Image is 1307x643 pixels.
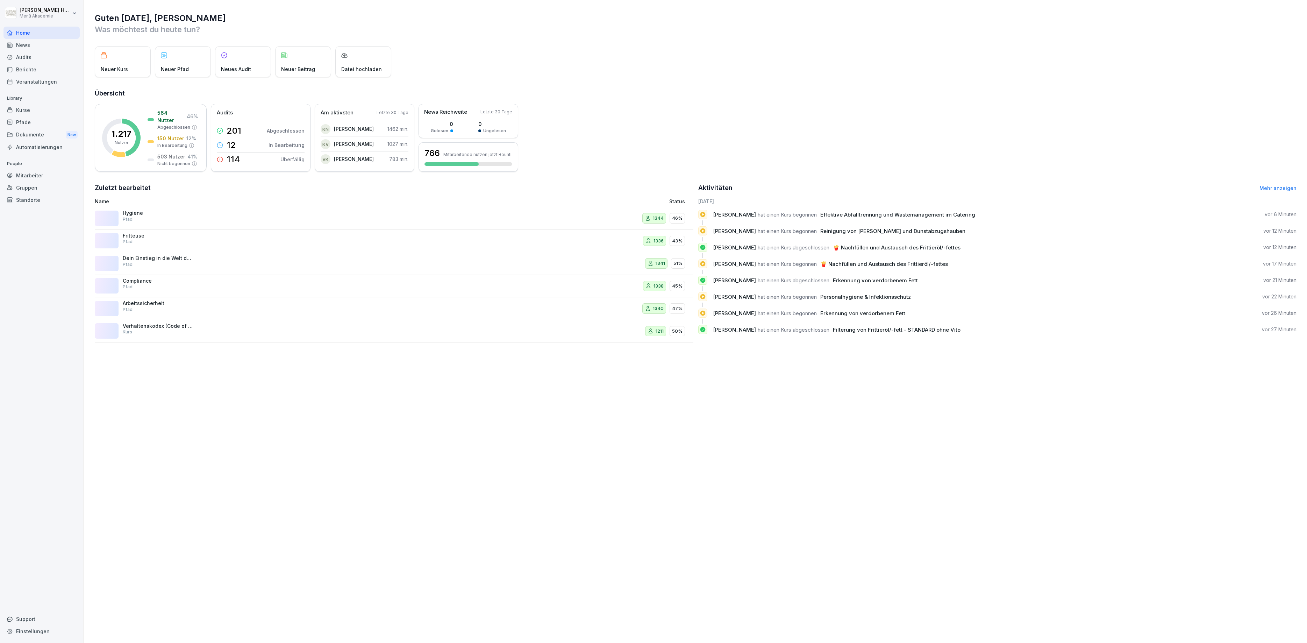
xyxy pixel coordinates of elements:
div: VK [321,154,330,164]
span: hat einen Kurs begonnen [758,228,817,234]
a: FritteusePfad133643% [95,230,693,253]
p: Arbeitssicherheit [123,300,193,306]
a: Mehr anzeigen [1259,185,1297,191]
div: New [66,131,78,139]
span: [PERSON_NAME] [713,310,756,317]
span: hat einen Kurs begonnen [758,211,817,218]
p: Kurs [123,329,132,335]
p: 1338 [653,283,664,290]
a: Einstellungen [3,625,80,637]
p: Letzte 30 Tage [480,109,512,115]
p: Audits [217,109,233,117]
p: Name [95,198,483,205]
p: 51% [673,260,683,267]
span: [PERSON_NAME] [713,294,756,300]
p: Mitarbeitende nutzen jetzt Bounti [443,152,512,157]
p: 150 Nutzer [157,135,184,142]
a: Berichte [3,63,80,76]
p: 43% [672,238,683,245]
div: KN [321,124,330,134]
p: vor 17 Minuten [1263,260,1297,267]
a: Audits [3,51,80,63]
a: Pfade [3,116,80,128]
p: [PERSON_NAME] [334,140,374,148]
p: 503 Nutzer [157,153,185,160]
span: Erkennung von verdorbenem Fett [833,277,918,284]
a: Dein Einstieg in die Welt der Menü 2000 AkademiePfad134151% [95,252,693,275]
p: 1211 [656,328,664,335]
p: 45% [672,283,683,290]
p: Letzte 30 Tage [377,109,408,116]
p: Pfad [123,239,133,245]
p: News Reichweite [424,108,467,116]
span: [PERSON_NAME] [713,277,756,284]
p: vor 22 Minuten [1262,293,1297,300]
span: 🍟 Nachfüllen und Austausch des Frittieröl/-fettes [833,244,960,251]
span: 🍟 Nachfüllen und Austausch des Frittieröl/-fettes [820,261,948,267]
p: 0 [431,120,453,128]
p: 1027 min. [387,140,408,148]
span: hat einen Kurs abgeschlossen [758,244,829,251]
p: Datei hochladen [341,65,382,73]
div: Support [3,613,80,625]
p: Status [669,198,685,205]
p: Nicht begonnen [157,161,190,167]
p: Am aktivsten [321,109,353,117]
p: 564 Nutzer [157,109,185,124]
span: hat einen Kurs abgeschlossen [758,326,829,333]
a: CompliancePfad133845% [95,275,693,298]
p: Pfad [123,261,133,268]
a: Mitarbeiter [3,169,80,182]
a: HygienePfad134446% [95,207,693,230]
p: 0 [478,120,506,128]
a: Veranstaltungen [3,76,80,88]
p: 46 % [187,113,198,120]
p: Gelesen [431,128,448,134]
p: Was möchtest du heute tun? [95,24,1297,35]
p: 1336 [653,238,664,245]
span: hat einen Kurs begonnen [758,261,817,267]
span: [PERSON_NAME] [713,326,756,333]
p: Neuer Beitrag [281,65,315,73]
p: Pfad [123,284,133,290]
p: Menü Akademie [20,14,71,19]
p: vor 12 Minuten [1263,244,1297,251]
h3: 766 [424,147,440,159]
a: ArbeitssicherheitPfad134047% [95,297,693,320]
p: 201 [227,127,241,135]
div: Standorte [3,194,80,206]
a: News [3,39,80,51]
p: vor 21 Minuten [1263,277,1297,284]
h2: Zuletzt bearbeitet [95,183,693,193]
p: 50% [672,328,683,335]
p: 12 % [186,135,196,142]
span: hat einen Kurs begonnen [758,294,817,300]
p: Abgeschlossen [267,127,305,134]
span: [PERSON_NAME] [713,244,756,251]
span: [PERSON_NAME] [713,211,756,218]
span: Reinigung von [PERSON_NAME] und Dunstabzugshauben [820,228,965,234]
p: 1462 min. [387,125,408,133]
p: Neues Audit [221,65,251,73]
span: Effektive Abfalltrennung und Wastemanagement im Catering [820,211,975,218]
p: In Bearbeitung [157,142,187,149]
p: Pfad [123,306,133,313]
a: Verhaltenskodex (Code of Conduct) Menü 2000Kurs121150% [95,320,693,343]
h6: [DATE] [698,198,1297,205]
p: Dein Einstieg in die Welt der Menü 2000 Akademie [123,255,193,261]
p: Nutzer [115,140,128,146]
span: Erkennung von verdorbenem Fett [820,310,905,317]
div: Automatisierungen [3,141,80,153]
a: Kurse [3,104,80,116]
a: Gruppen [3,182,80,194]
p: 114 [227,155,240,164]
h1: Guten [DATE], [PERSON_NAME] [95,13,1297,24]
p: Pfad [123,216,133,222]
span: [PERSON_NAME] [713,228,756,234]
span: hat einen Kurs abgeschlossen [758,277,829,284]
